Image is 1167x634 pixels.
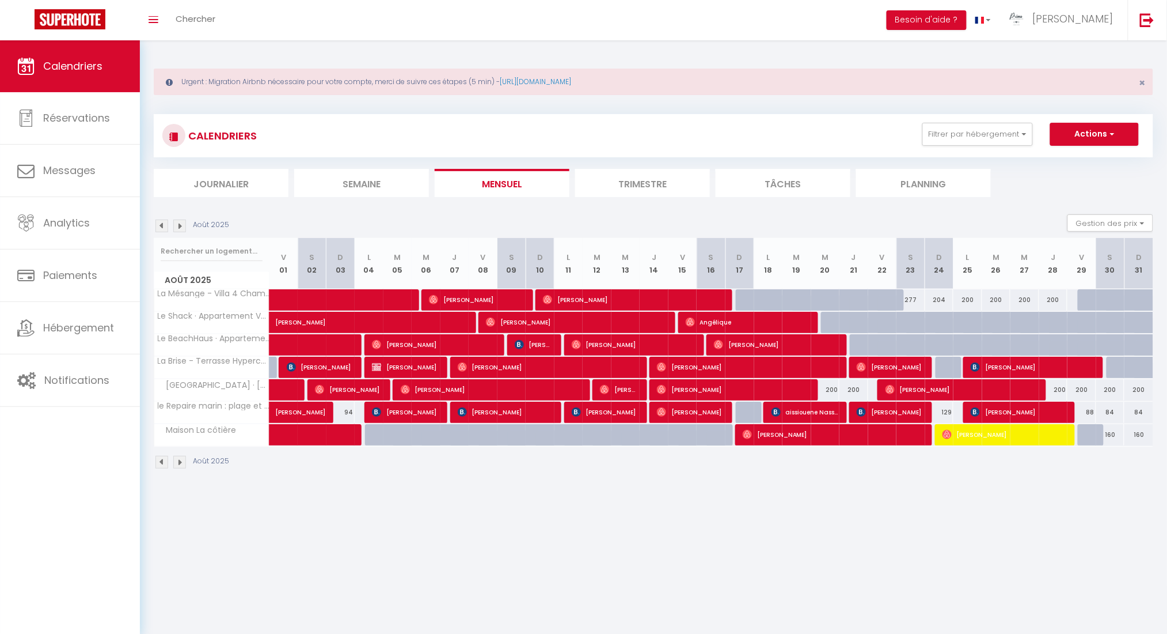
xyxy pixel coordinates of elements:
abbr: L [567,252,571,263]
li: Tâches [716,169,850,197]
div: 88 [1067,402,1096,423]
button: Actions [1050,123,1139,146]
abbr: D [1136,252,1142,263]
a: [PERSON_NAME] [269,402,298,424]
span: Le Shack · Appartement Vue Mer - Le Shack [156,312,271,320]
th: 15 [668,238,697,289]
div: 200 [1096,379,1125,401]
abbr: M [594,252,600,263]
li: Journalier [154,169,288,197]
input: Rechercher un logement... [161,241,263,262]
span: [PERSON_NAME] [743,424,925,446]
h3: CALENDRIERS [185,123,257,149]
li: Mensuel [435,169,569,197]
th: 04 [355,238,383,289]
th: 28 [1039,238,1068,289]
span: [PERSON_NAME] [458,356,640,378]
abbr: J [852,252,856,263]
abbr: J [1051,252,1056,263]
span: [PERSON_NAME] [971,401,1067,423]
div: 200 [1010,289,1039,311]
abbr: M [1021,252,1028,263]
span: Messages [43,163,96,178]
th: 25 [953,238,982,289]
abbr: L [766,252,770,263]
div: 200 [1039,379,1068,401]
abbr: L [966,252,970,263]
span: [PERSON_NAME] [657,356,839,378]
div: Urgent : Migration Airbnb nécessaire pour votre compte, merci de suivre ces étapes (5 min) - [154,69,1153,95]
span: [PERSON_NAME] [714,334,839,356]
div: 200 [1067,379,1096,401]
button: Besoin d'aide ? [887,10,967,30]
li: Semaine [294,169,429,197]
span: [PERSON_NAME] [287,356,354,378]
div: 160 [1096,424,1125,446]
abbr: S [309,252,314,263]
li: Trimestre [575,169,710,197]
div: 200 [1039,289,1068,311]
span: Calendriers [43,59,102,73]
button: Filtrer par hébergement [922,123,1033,146]
abbr: V [480,252,485,263]
abbr: D [936,252,942,263]
span: [PERSON_NAME] [458,401,554,423]
abbr: S [1108,252,1113,263]
span: [PERSON_NAME] [372,334,497,356]
span: Réservations [43,111,110,125]
img: ... [1008,10,1025,28]
span: Août 2025 [154,272,269,289]
button: Gestion des prix [1067,214,1153,232]
li: Planning [856,169,991,197]
abbr: S [908,252,913,263]
span: Le BeachHaus · Appartement Avec Jardin Proche [GEOGRAPHIC_DATA] [156,334,271,343]
div: 200 [839,379,868,401]
th: 24 [925,238,954,289]
span: [PERSON_NAME] [1033,12,1113,26]
span: [PERSON_NAME] [372,401,439,423]
button: Close [1139,78,1146,88]
th: 20 [811,238,840,289]
abbr: S [709,252,714,263]
span: [PERSON_NAME] [315,379,382,401]
th: 31 [1124,238,1153,289]
th: 05 [383,238,412,289]
th: 19 [782,238,811,289]
abbr: D [737,252,743,263]
span: [PERSON_NAME] [401,379,583,401]
span: [PERSON_NAME] [429,289,525,311]
th: 17 [725,238,754,289]
th: 13 [611,238,640,289]
th: 23 [896,238,925,289]
img: logout [1140,13,1154,27]
th: 09 [497,238,526,289]
th: 14 [640,238,668,289]
th: 07 [440,238,469,289]
span: [PERSON_NAME] [857,356,924,378]
abbr: V [880,252,885,263]
abbr: L [367,252,371,263]
div: 84 [1096,402,1125,423]
a: [URL][DOMAIN_NAME] [500,77,571,86]
span: [PERSON_NAME] [543,289,725,311]
p: Août 2025 [193,456,229,467]
abbr: V [680,252,685,263]
abbr: J [652,252,656,263]
span: Chercher [176,13,215,25]
p: Août 2025 [193,220,229,231]
span: [PERSON_NAME] [657,379,811,401]
abbr: V [1079,252,1085,263]
span: [PERSON_NAME] [971,356,1096,378]
th: 27 [1010,238,1039,289]
th: 10 [526,238,554,289]
th: 03 [326,238,355,289]
span: Maison La côtière [156,424,240,437]
abbr: M [622,252,629,263]
span: aissiouene Nassim [771,401,839,423]
span: [PERSON_NAME] [275,395,328,417]
div: 94 [326,402,355,423]
th: 29 [1067,238,1096,289]
abbr: S [509,252,514,263]
th: 30 [1096,238,1125,289]
span: [PERSON_NAME] [600,379,638,401]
